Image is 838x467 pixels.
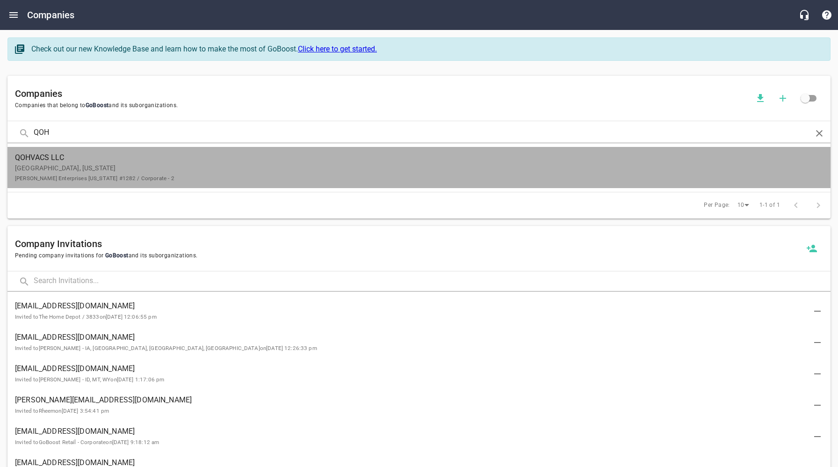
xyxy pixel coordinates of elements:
button: Delete Invitation [806,331,829,354]
span: Companies that belong to and its suborganizations. [15,101,749,110]
button: Delete Invitation [806,425,829,448]
a: Click here to get started. [298,44,377,53]
button: Delete Invitation [806,300,829,322]
h6: Companies [15,86,749,101]
small: Invited to [PERSON_NAME] - ID, MT, WY on [DATE] 1:17:06 pm [15,376,164,383]
span: GoBoost [86,102,109,109]
span: [EMAIL_ADDRESS][DOMAIN_NAME] [15,332,808,343]
a: QOHVACS LLC[GEOGRAPHIC_DATA], [US_STATE][PERSON_NAME] Enterprises [US_STATE] #1282 / Corporate - 2 [7,147,831,188]
span: [EMAIL_ADDRESS][DOMAIN_NAME] [15,300,808,312]
button: Open drawer [2,4,25,26]
button: Support Portal [816,4,838,26]
input: Search Invitations... [34,271,831,292]
span: [PERSON_NAME][EMAIL_ADDRESS][DOMAIN_NAME] [15,394,808,406]
span: Per Page: [704,201,730,210]
input: Search Companies... [34,123,804,143]
span: GoBoost [103,252,128,259]
span: Pending company invitations for and its suborganizations. [15,251,801,261]
span: [EMAIL_ADDRESS][DOMAIN_NAME] [15,363,808,374]
div: Check out our new Knowledge Base and learn how to make the most of GoBoost. [31,44,821,55]
button: Download companies [749,87,772,109]
span: [EMAIL_ADDRESS][DOMAIN_NAME] [15,426,808,437]
button: Invite a new company [801,237,823,260]
h6: Companies [27,7,74,22]
span: Click to view all companies [794,87,816,109]
small: Invited to [PERSON_NAME] - IA, [GEOGRAPHIC_DATA], [GEOGRAPHIC_DATA], [GEOGRAPHIC_DATA] on [DATE] ... [15,345,317,351]
div: 10 [734,199,752,212]
button: Delete Invitation [806,394,829,416]
h6: Company Invitations [15,236,801,251]
small: Invited to The Home Depot / 3833 on [DATE] 12:06:55 pm [15,314,157,320]
span: QOHVACS LLC [15,152,808,163]
span: 1-1 of 1 [759,201,780,210]
button: Live Chat [793,4,816,26]
small: Invited to GoBoost Retail - Corporate on [DATE] 9:18:12 am [15,439,159,445]
small: [PERSON_NAME] Enterprises [US_STATE] #1282 / Corporate - 2 [15,175,174,182]
p: [GEOGRAPHIC_DATA], [US_STATE] [15,163,808,183]
small: Invited to Rheem on [DATE] 3:54:41 pm [15,408,109,414]
button: Delete Invitation [806,363,829,385]
button: Add a new company [772,87,794,109]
